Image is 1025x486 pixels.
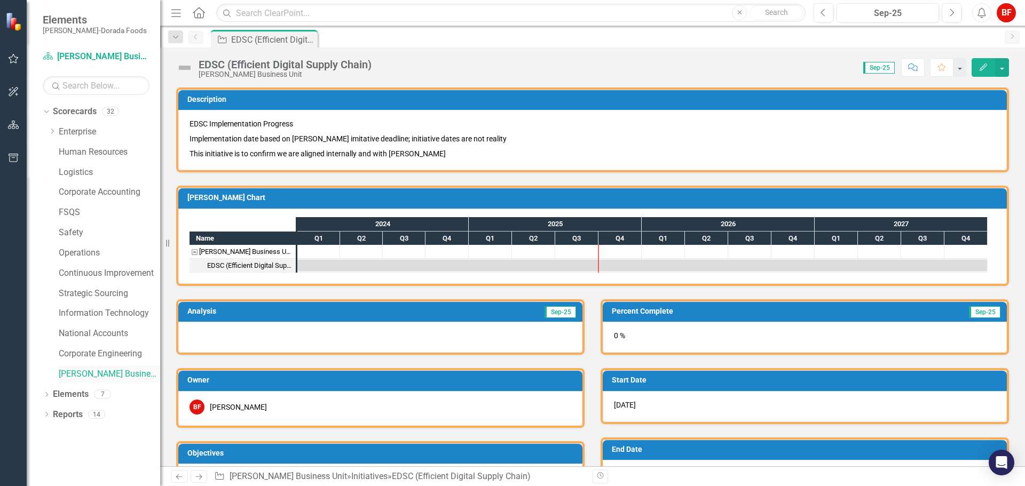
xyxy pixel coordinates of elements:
h3: Start Date [612,376,1002,384]
span: Sep-25 [969,306,1000,318]
h3: [PERSON_NAME] Chart [187,194,1002,202]
div: Q1 [469,232,512,245]
div: Q1 [297,232,340,245]
h3: Owner [187,376,577,384]
a: FSQS [59,206,160,219]
h3: End Date [612,445,1002,453]
div: EDSC (Efficient Digital Supply Chain) [207,259,293,273]
div: Q2 [685,232,728,245]
a: Strategic Sourcing [59,288,160,300]
div: Q2 [858,232,901,245]
div: 0 % [603,322,1007,353]
a: [PERSON_NAME] Business Unit [59,368,160,380]
div: Q1 [642,232,685,245]
div: 2027 [815,217,988,231]
a: Initiatives [351,471,388,481]
div: Q4 [944,232,988,245]
span: Elements [43,13,147,26]
div: Task: Start date: 2024-01-01 End date: 2027-12-31 [190,259,296,273]
p: EDSC Implementation Progress [190,118,996,131]
div: 2024 [297,217,469,231]
img: ClearPoint Strategy [5,12,24,31]
div: EDSC (Efficient Digital Supply Chain) [231,33,315,46]
div: Q3 [728,232,771,245]
h3: Percent Complete [612,307,866,315]
small: [PERSON_NAME]-Dorada Foods [43,26,147,35]
div: Open Intercom Messenger [989,450,1014,475]
input: Search ClearPoint... [216,4,806,22]
div: 2025 [469,217,642,231]
a: Corporate Engineering [59,348,160,360]
a: National Accounts [59,328,160,340]
div: Q2 [512,232,555,245]
a: Elements [53,388,89,401]
div: EDSC (Efficient Digital Supply Chain) [199,59,372,70]
h3: Description [187,95,1002,103]
span: [DATE] [614,401,636,409]
div: 7 [94,390,111,399]
div: Task: Start date: 2024-01-01 End date: 2027-12-31 [297,260,987,271]
a: [PERSON_NAME] Business Unit [230,471,347,481]
a: Scorecards [53,106,97,118]
span: Sep-25 [863,62,895,74]
a: Information Technology [59,307,160,320]
input: Search Below... [43,76,149,95]
a: Logistics [59,166,160,179]
a: Reports [53,409,83,421]
a: Enterprise [59,126,160,138]
a: [PERSON_NAME] Business Unit [43,51,149,63]
div: EDSC (Efficient Digital Supply Chain) [190,259,296,273]
div: [PERSON_NAME] Business Unit [199,70,372,78]
div: Q3 [555,232,598,245]
div: Sep-25 [840,7,935,20]
button: Search [750,5,803,20]
button: BF [997,3,1016,22]
div: [PERSON_NAME] [210,402,267,412]
a: Operations [59,247,160,259]
div: Name [190,232,296,245]
img: Not Defined [176,59,193,76]
div: [PERSON_NAME] Business Unit [199,245,293,259]
div: » » [214,471,585,483]
div: Q3 [901,232,944,245]
div: McDonald's Business Unit [190,245,296,259]
button: Sep-25 [837,3,939,22]
a: Corporate Accounting [59,186,160,198]
p: This initiative is to confirm we are aligned internally and with [PERSON_NAME] [190,146,996,159]
div: EDSC (Efficient Digital Supply Chain) [392,471,531,481]
div: Q3 [383,232,425,245]
a: Human Resources [59,146,160,158]
span: Sep-25 [545,306,576,318]
div: 32 [102,107,119,116]
div: Q1 [815,232,858,245]
div: Q4 [425,232,469,245]
div: 2026 [642,217,815,231]
a: Continuous Improvement [59,267,160,280]
a: Safety [59,227,160,239]
div: Task: McDonald's Business Unit Start date: 2024-01-01 End date: 2024-01-02 [190,245,296,259]
h3: Analysis [187,307,370,315]
div: 14 [88,410,105,419]
div: Q2 [340,232,383,245]
div: BF [190,400,204,415]
h3: Objectives [187,449,577,457]
span: Search [765,8,788,17]
div: Q4 [598,232,642,245]
p: Implementation date based on [PERSON_NAME] imitative deadline; initiative dates are not reality [190,131,996,146]
div: Q4 [771,232,815,245]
